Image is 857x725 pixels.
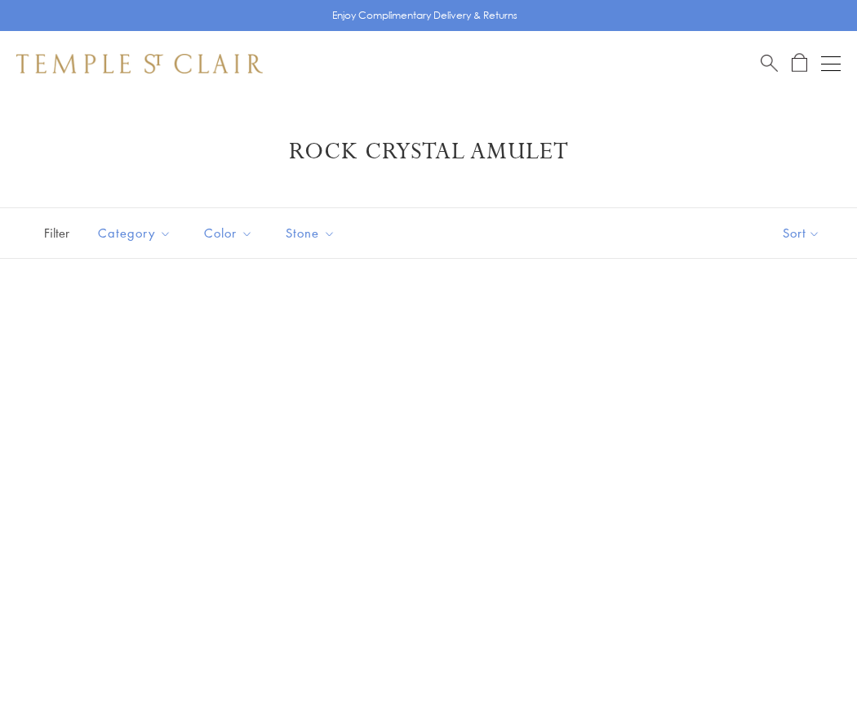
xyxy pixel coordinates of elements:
[746,208,857,258] button: Show sort by
[90,223,184,243] span: Category
[196,223,265,243] span: Color
[273,215,348,251] button: Stone
[86,215,184,251] button: Category
[332,7,517,24] p: Enjoy Complimentary Delivery & Returns
[821,54,841,73] button: Open navigation
[792,53,807,73] a: Open Shopping Bag
[192,215,265,251] button: Color
[16,54,263,73] img: Temple St. Clair
[278,223,348,243] span: Stone
[761,53,778,73] a: Search
[41,137,816,167] h1: Rock Crystal Amulet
